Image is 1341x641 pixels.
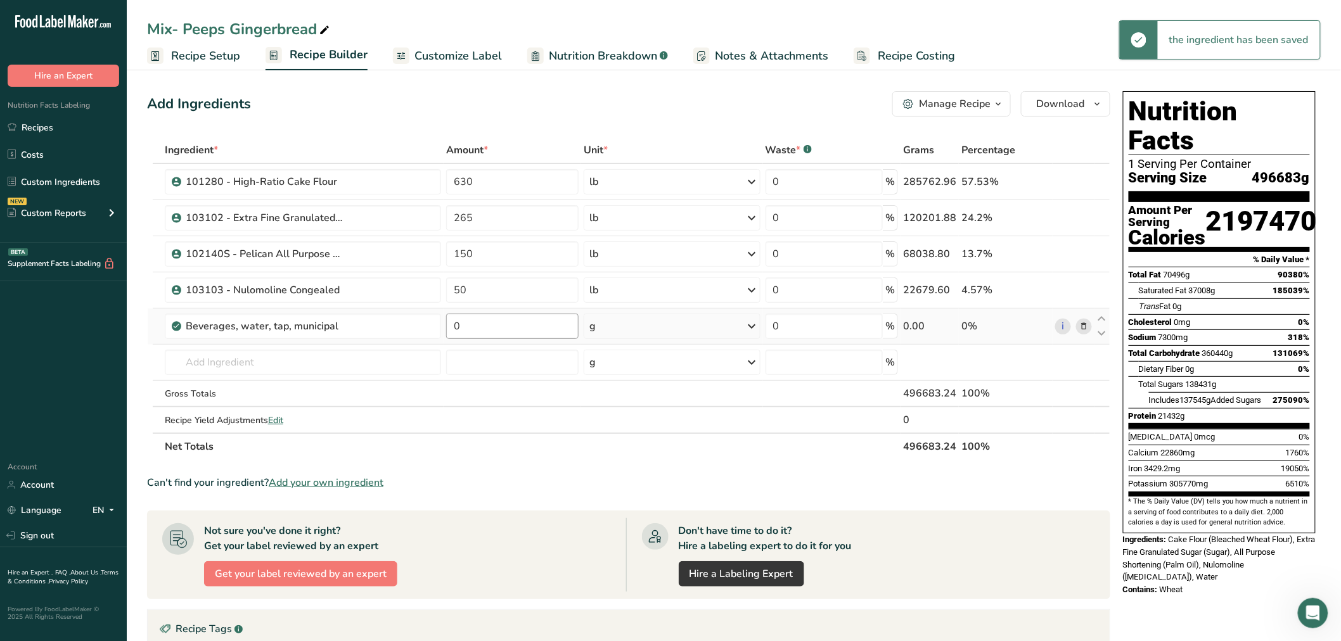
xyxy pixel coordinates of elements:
span: 0% [1299,317,1310,327]
div: 1 Serving Per Container [1129,158,1310,170]
div: 22679.60 [903,282,956,298]
span: Edit [268,414,283,426]
div: 102140S - Pelican All Purpose Shortening [186,246,344,262]
span: 138431g [1186,379,1217,389]
div: EN [93,503,119,518]
div: lb [589,210,598,225]
div: Not sure you've done it right? Get your label reviewed by an expert [204,523,378,554]
a: FAQ . [55,568,70,577]
div: lb [589,246,598,262]
span: 6510% [1286,479,1310,488]
div: 101280 - High-Ratio Cake Flour [186,174,344,189]
div: lb [589,282,598,298]
span: 37008g [1189,286,1216,295]
span: Recipe Builder [290,46,368,63]
span: 0g [1173,301,1182,311]
span: Fat [1139,301,1171,311]
a: Customize Label [393,42,502,70]
span: Notes & Attachments [715,48,828,65]
span: 0% [1299,432,1310,441]
span: Amount [446,143,488,158]
a: Recipe Builder [266,41,368,71]
span: 7300mg [1158,333,1188,342]
div: 4.57% [961,282,1050,298]
span: Get your label reviewed by an expert [215,566,387,581]
span: 275090% [1273,395,1310,405]
span: Total Carbohydrate [1129,348,1200,358]
div: Amount Per Serving [1129,205,1206,229]
a: Terms & Conditions . [8,568,119,586]
th: 496683.24 [901,433,959,459]
span: 131069% [1273,348,1310,358]
div: 100% [961,386,1050,401]
span: 0% [1299,364,1310,374]
div: Recipe Yield Adjustments [165,414,442,427]
span: Includes Added Sugars [1149,395,1262,405]
input: Add Ingredient [165,350,442,375]
button: Get your label reviewed by an expert [204,561,397,587]
div: 0% [961,319,1050,334]
span: Protein [1129,411,1157,421]
span: 21432g [1158,411,1185,421]
span: 70496g [1164,270,1190,279]
div: 496683.24 [903,386,956,401]
div: 0.00 [903,319,956,334]
span: Recipe Setup [171,48,240,65]
div: 24.2% [961,210,1050,225]
button: Download [1021,91,1110,117]
span: 19050% [1281,464,1310,473]
div: 2197470 [1206,205,1317,247]
span: 496683g [1252,170,1310,186]
span: 137545g [1180,395,1211,405]
span: Ingredient [165,143,218,158]
span: Iron [1129,464,1143,473]
button: Manage Recipe [892,91,1011,117]
a: About Us . [70,568,101,577]
span: 0mcg [1195,432,1216,441]
span: Unit [584,143,608,158]
a: Hire an Expert . [8,568,53,577]
div: 103103 - Nulomoline Congealed [186,282,344,298]
div: Mix- Peeps Gingerbread [147,18,332,41]
div: Don't have time to do it? Hire a labeling expert to do it for you [679,523,852,554]
i: Trans [1139,301,1160,311]
div: 57.53% [961,174,1050,189]
a: Privacy Policy [49,577,88,586]
th: Net Totals [162,433,901,459]
div: Calories [1129,229,1206,247]
span: 1760% [1286,448,1310,457]
span: Nutrition Breakdown [549,48,657,65]
span: Grams [903,143,934,158]
span: 360440g [1202,348,1233,358]
span: Percentage [961,143,1015,158]
span: 305770mg [1170,479,1209,488]
span: Saturated Fat [1139,286,1187,295]
div: 0 [903,412,956,428]
span: 90380% [1278,270,1310,279]
span: Contains: [1123,585,1158,594]
div: Waste [766,143,812,158]
section: % Daily Value * [1129,252,1310,267]
div: Powered By FoodLabelMaker © 2025 All Rights Reserved [8,606,119,621]
th: 100% [959,433,1053,459]
div: lb [589,174,598,189]
div: 120201.88 [903,210,956,225]
a: Language [8,499,61,521]
div: g [589,355,596,370]
span: Download [1037,96,1085,111]
span: Dietary Fiber [1139,364,1184,374]
span: Total Sugars [1139,379,1184,389]
span: 0g [1186,364,1195,374]
span: 185039% [1273,286,1310,295]
div: 103102 - Extra Fine Granulated Sugar [186,210,344,225]
div: Manage Recipe [919,96,991,111]
div: 285762.96 [903,174,956,189]
a: Recipe Setup [147,42,240,70]
span: [MEDICAL_DATA] [1129,432,1193,441]
section: * The % Daily Value (DV) tells you how much a nutrient in a serving of food contributes to a dail... [1129,497,1310,528]
span: 3429.2mg [1145,464,1181,473]
a: Recipe Costing [854,42,955,70]
a: Hire a Labeling Expert [679,561,804,587]
span: Potassium [1129,479,1168,488]
div: 13.7% [961,246,1050,262]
